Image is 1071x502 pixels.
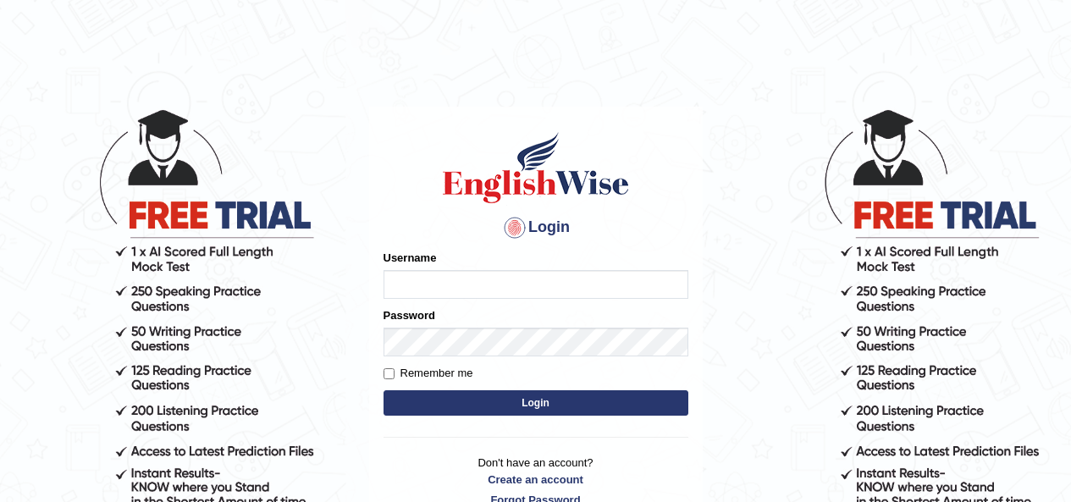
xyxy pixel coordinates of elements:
label: Password [384,307,435,323]
label: Username [384,250,437,266]
button: Login [384,390,688,416]
h4: Login [384,214,688,241]
img: Logo of English Wise sign in for intelligent practice with AI [439,130,632,206]
input: Remember me [384,368,395,379]
a: Create an account [384,472,688,488]
label: Remember me [384,365,473,382]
